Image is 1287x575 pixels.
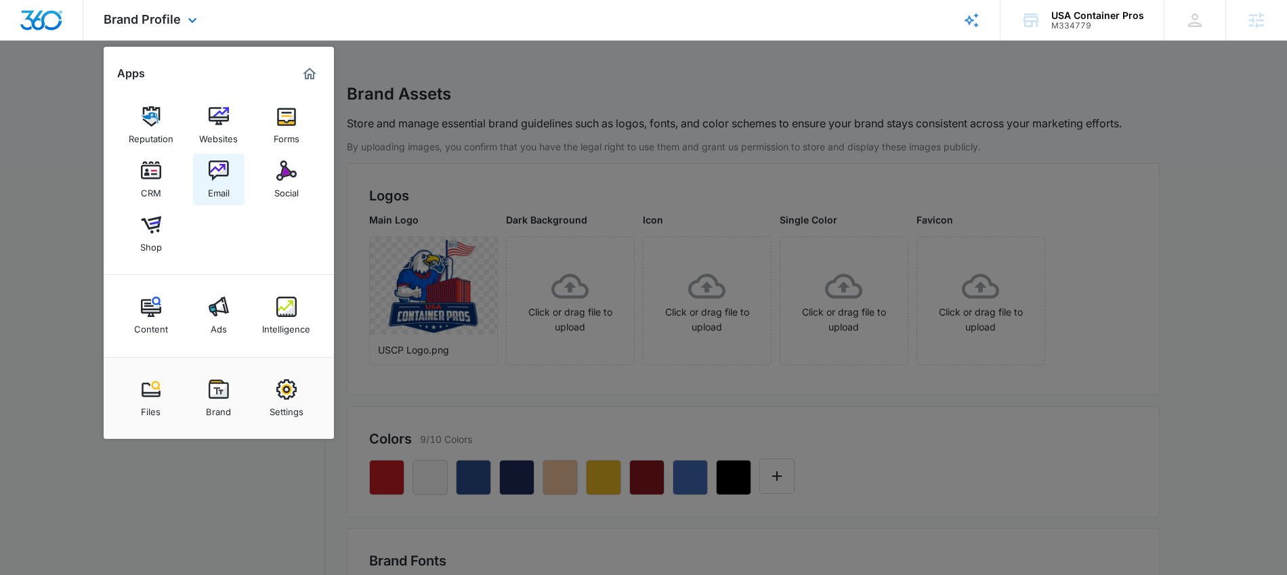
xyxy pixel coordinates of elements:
div: Intelligence [262,317,310,335]
a: Reputation [125,100,177,151]
div: Forms [274,127,299,144]
div: Email [208,181,230,198]
div: Brand [206,400,231,417]
a: Intelligence [261,290,312,341]
div: Content [134,317,168,335]
div: Files [141,400,161,417]
span: Brand Profile [104,12,181,26]
div: Social [274,181,299,198]
div: Reputation [129,127,173,144]
a: Marketing 360® Dashboard [299,63,320,85]
a: Social [261,154,312,205]
div: Websites [199,127,238,144]
div: Shop [140,235,162,253]
div: Ads [211,317,227,335]
a: Settings [261,372,312,424]
a: Content [125,290,177,341]
a: CRM [125,154,177,205]
h2: Apps [117,67,145,80]
a: Email [193,154,245,205]
a: Brand [193,372,245,424]
div: Settings [270,400,303,417]
a: Ads [193,290,245,341]
a: Files [125,372,177,424]
a: Shop [125,208,177,259]
div: account id [1051,21,1144,30]
a: Forms [261,100,312,151]
div: account name [1051,10,1144,21]
div: CRM [141,181,161,198]
a: Websites [193,100,245,151]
